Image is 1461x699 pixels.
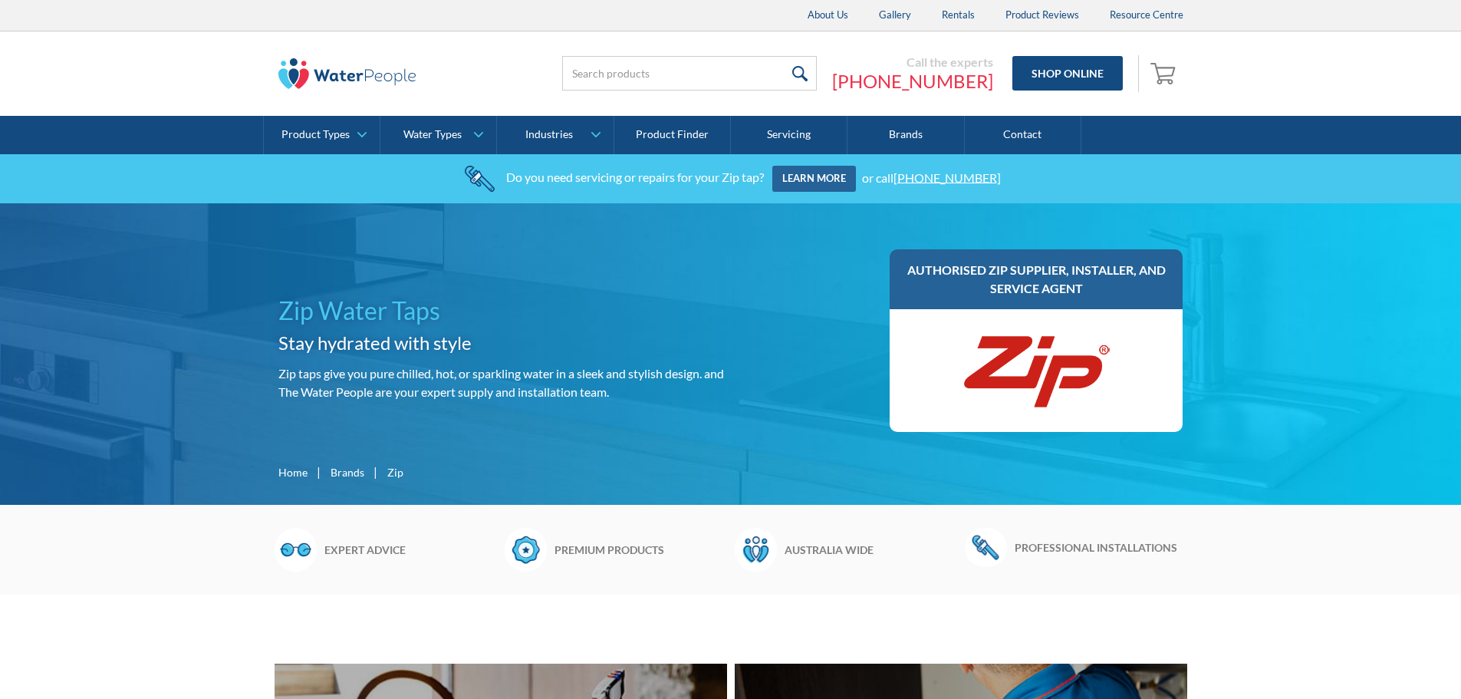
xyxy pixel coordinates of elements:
[554,542,727,558] h6: Premium products
[387,464,403,480] div: Zip
[505,528,547,571] img: Badge
[731,116,847,154] a: Servicing
[772,166,856,192] a: Learn more
[562,56,817,91] input: Search products
[372,463,380,481] div: |
[1015,539,1187,556] h6: Professional installations
[278,464,308,480] a: Home
[324,542,497,558] h6: Expert advice
[315,463,323,481] div: |
[1012,56,1123,91] a: Shop Online
[893,170,1001,184] a: [PHONE_NUMBER]
[497,116,613,154] a: Industries
[862,170,1001,184] div: or call
[506,170,764,184] div: Do you need servicing or repairs for your Zip tap?
[278,58,416,89] img: The Water People
[403,128,462,141] div: Water Types
[331,464,364,480] a: Brands
[832,54,993,70] div: Call the experts
[1150,61,1180,85] img: shopping cart
[614,116,731,154] a: Product Finder
[1147,55,1183,92] a: Open empty cart
[278,292,725,329] h1: Zip Water Taps
[380,116,496,154] a: Water Types
[832,70,993,93] a: [PHONE_NUMBER]
[735,528,777,571] img: Waterpeople Symbol
[278,329,725,357] h2: Stay hydrated with style
[525,128,573,141] div: Industries
[965,528,1007,566] img: Wrench
[275,528,317,571] img: Glasses
[281,128,350,141] div: Product Types
[785,542,957,558] h6: Australia wide
[847,116,964,154] a: Brands
[905,261,1168,298] h3: Authorised Zip supplier, installer, and service agent
[965,116,1081,154] a: Contact
[278,364,725,401] p: Zip taps give you pure chilled, hot, or sparkling water in a sleek and stylish design. and The Wa...
[264,116,380,154] a: Product Types
[959,325,1113,417] img: Zip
